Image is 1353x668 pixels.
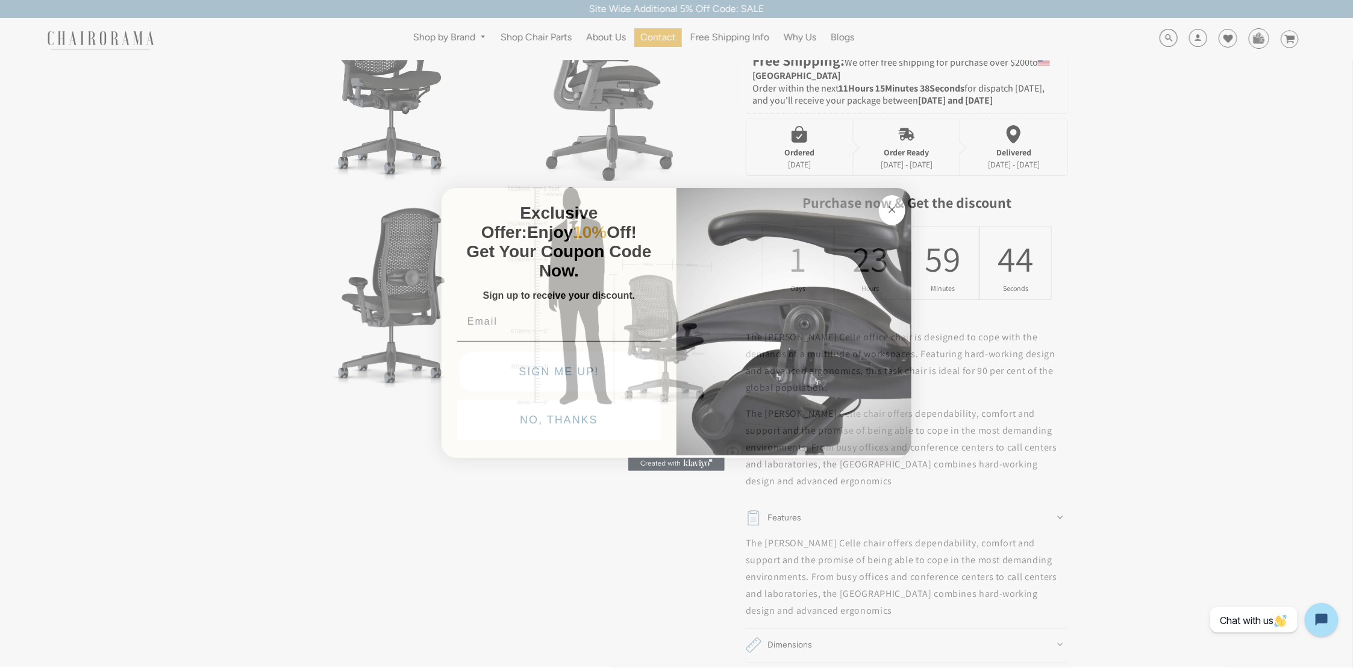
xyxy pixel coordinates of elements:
[467,242,652,280] span: Get Your Coupon Code Now.
[879,195,905,225] button: Close dialog
[457,310,661,334] input: Email
[677,186,911,455] img: 92d77583-a095-41f6-84e7-858462e0427a.jpeg
[457,400,661,440] button: NO, THANKS
[481,204,598,242] span: Exclusive Offer:
[573,223,607,242] span: 10%
[483,290,635,301] span: Sign up to receive your discount.
[460,352,658,392] button: SIGN ME UP!
[628,457,725,471] a: Created with Klaviyo - opens in a new tab
[527,223,637,242] span: Enjoy Off!
[457,341,661,342] img: underline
